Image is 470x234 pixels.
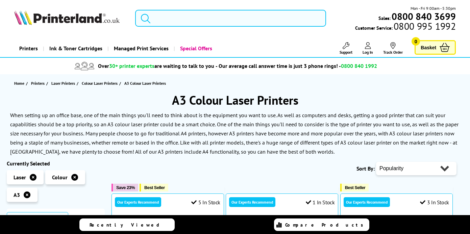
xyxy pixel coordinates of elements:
[274,218,369,231] a: Compare Products
[216,62,377,69] span: - Our average call answer time is just 3 phone rings! -
[421,43,436,52] span: Basket
[391,13,456,20] a: 0800 840 3699
[14,10,127,26] a: Printerland Logo
[51,80,77,87] a: Laser Printers
[363,42,373,55] a: Log In
[109,62,154,69] span: 30+ printer experts
[285,222,367,228] span: Compare Products
[112,184,138,191] button: Save 23%
[31,80,45,87] span: Printers
[344,197,390,207] div: Our Experts Recommend
[140,184,168,191] button: Best Seller
[7,160,105,167] div: Currently Selected
[14,174,26,181] span: Laser
[10,112,459,137] p: When setting up an office base, one of the main things you'll need to think about is the equipmen...
[144,185,165,190] span: Best Seller
[340,42,352,55] a: Support
[378,15,391,21] span: Sales:
[98,62,214,69] span: Over are waiting to talk to you
[355,23,456,31] span: Customer Service:
[31,80,46,87] a: Printers
[14,191,20,198] span: A3
[420,199,449,206] div: 3 In Stock
[79,218,175,231] a: Recently Viewed
[43,40,107,57] a: Ink & Toner Cartridges
[115,197,161,207] div: Our Experts Recommend
[49,40,102,57] span: Ink & Toner Cartridges
[14,10,120,25] img: Printerland Logo
[174,40,217,57] a: Special Offers
[7,92,463,108] h1: A3 Colour Laser Printers
[10,130,457,155] p: Many people choose to go for traditional A4 printers, however A3 printers have become more and mo...
[107,40,174,57] a: Managed Print Services
[116,185,135,190] span: Save 23%
[52,174,68,181] span: Colour
[191,199,220,206] div: 5 In Stock
[363,50,373,55] span: Log In
[306,199,335,206] div: 1 In Stock
[345,185,366,190] span: Best Seller
[51,80,75,87] span: Laser Printers
[14,80,26,87] a: Home
[411,5,456,11] span: Mon - Fri 9:00am - 5:30pm
[90,222,166,228] span: Recently Viewed
[356,165,375,172] span: Sort By:
[415,40,456,55] a: Basket 0
[229,197,275,207] div: Our Experts Recommend
[340,184,369,191] button: Best Seller
[393,23,456,29] span: 0800 995 1992
[124,81,166,86] span: A3 Colour Laser Printers
[14,40,43,57] a: Printers
[383,42,403,55] a: Track Order
[82,80,119,87] a: Colour Laser Printers
[340,50,352,55] span: Support
[341,62,377,69] span: 0800 840 1992
[412,37,420,46] span: 0
[392,10,456,23] b: 0800 840 3699
[82,80,118,87] span: Colour Laser Printers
